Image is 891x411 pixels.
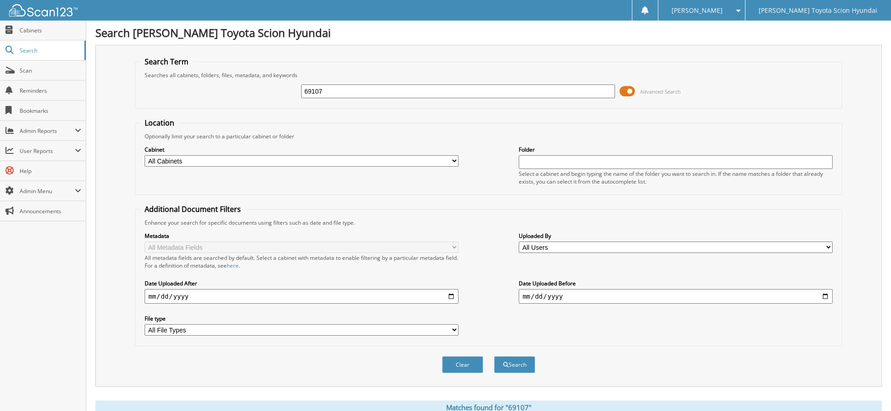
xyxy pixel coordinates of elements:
[20,127,75,135] span: Admin Reports
[140,71,837,79] div: Searches all cabinets, folders, files, metadata, and keywords
[494,356,535,373] button: Search
[442,356,483,373] button: Clear
[519,289,832,304] input: end
[95,25,882,40] h1: Search [PERSON_NAME] Toyota Scion Hyundai
[759,8,877,13] span: [PERSON_NAME] Toyota Scion Hyundai
[145,315,458,322] label: File type
[20,47,80,54] span: Search
[140,132,837,140] div: Optionally limit your search to a particular cabinet or folder
[519,146,832,153] label: Folder
[672,8,723,13] span: [PERSON_NAME]
[140,57,193,67] legend: Search Term
[519,279,832,287] label: Date Uploaded Before
[519,232,832,240] label: Uploaded By
[640,88,681,95] span: Advanced Search
[145,289,458,304] input: start
[20,107,81,115] span: Bookmarks
[20,147,75,155] span: User Reports
[140,219,837,227] div: Enhance your search for specific documents using filters such as date and file type.
[20,167,81,175] span: Help
[20,67,81,74] span: Scan
[140,204,245,214] legend: Additional Document Filters
[145,232,458,240] label: Metadata
[20,187,75,195] span: Admin Menu
[140,118,179,128] legend: Location
[145,146,458,153] label: Cabinet
[20,87,81,95] span: Reminders
[20,207,81,215] span: Announcements
[145,279,458,287] label: Date Uploaded After
[519,170,832,185] div: Select a cabinet and begin typing the name of the folder you want to search in. If the name match...
[145,254,458,269] div: All metadata fields are searched by default. Select a cabinet with metadata to enable filtering b...
[227,262,239,269] a: here
[9,4,78,16] img: scan123-logo-white.svg
[20,26,81,34] span: Cabinets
